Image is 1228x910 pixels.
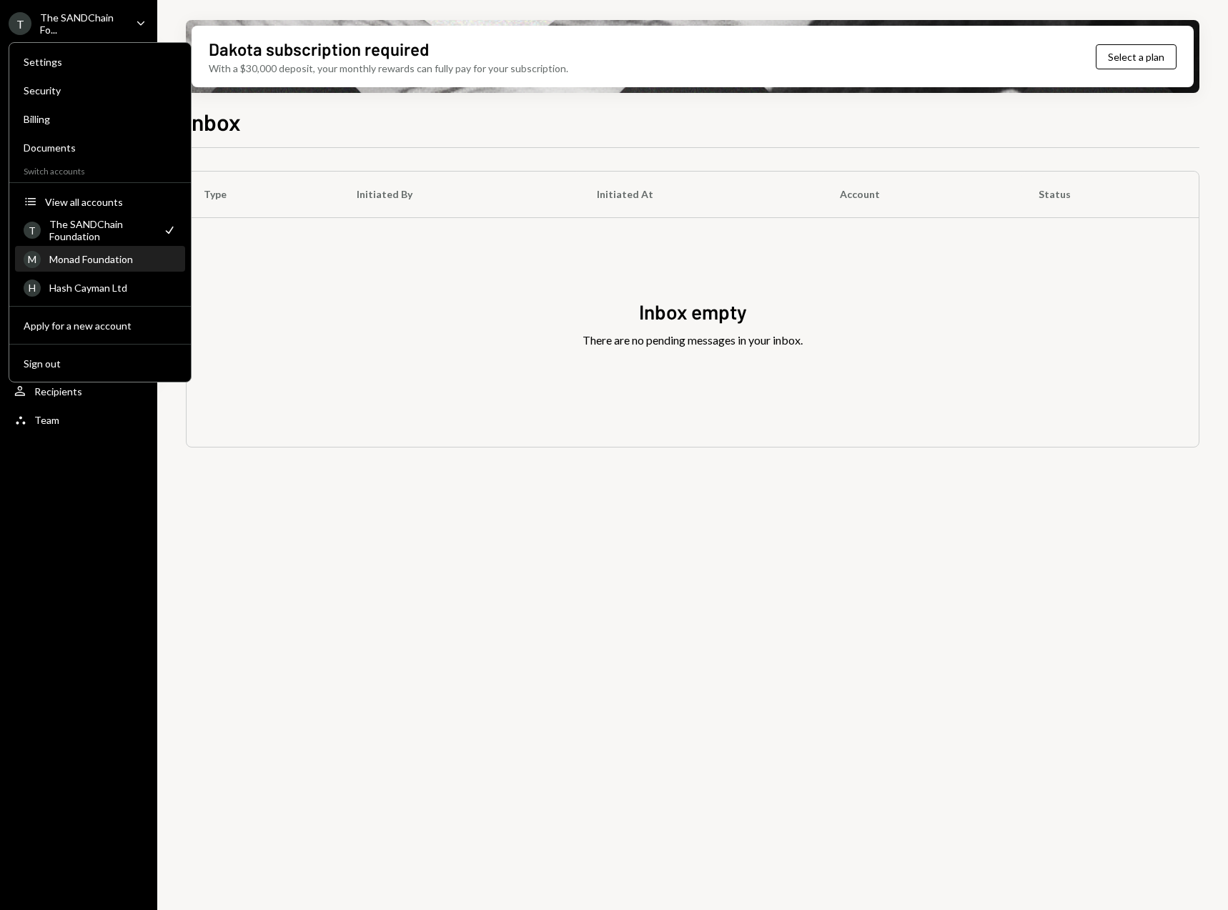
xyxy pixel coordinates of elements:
div: The SANDChain Foundation [49,218,154,242]
th: Status [1021,172,1199,217]
div: With a $30,000 deposit, your monthly rewards can fully pay for your subscription. [209,61,568,76]
button: Sign out [15,351,185,377]
button: View all accounts [15,189,185,215]
a: HHash Cayman Ltd [15,275,185,300]
div: M [24,251,41,268]
div: There are no pending messages in your inbox. [583,332,803,349]
div: View all accounts [45,196,177,208]
div: Recipients [34,385,82,397]
button: Apply for a new account [15,313,185,339]
th: Account [823,172,1021,217]
div: Hash Cayman Ltd [49,282,177,294]
a: Billing [15,106,185,132]
a: Documents [15,134,185,160]
div: Sign out [24,357,177,370]
button: Select a plan [1096,44,1177,69]
div: Settings [24,56,177,68]
div: Dakota subscription required [209,37,429,61]
a: Settings [15,49,185,74]
th: Initiated By [340,172,580,217]
h1: Inbox [186,107,241,136]
a: MMonad Foundation [15,246,185,272]
div: Monad Foundation [49,253,177,265]
div: Documents [24,142,177,154]
a: Team [9,407,149,432]
div: Switch accounts [9,163,191,177]
div: Billing [24,113,177,125]
a: Recipients [9,378,149,404]
div: T [24,222,41,239]
div: H [24,280,41,297]
div: T [9,12,31,35]
th: Type [187,172,340,217]
a: Security [15,77,185,103]
div: Security [24,84,177,97]
div: Inbox empty [639,298,747,326]
div: The SANDChain Fo... [40,11,124,36]
div: Team [34,414,59,426]
th: Initiated At [580,172,822,217]
div: Apply for a new account [24,320,177,332]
